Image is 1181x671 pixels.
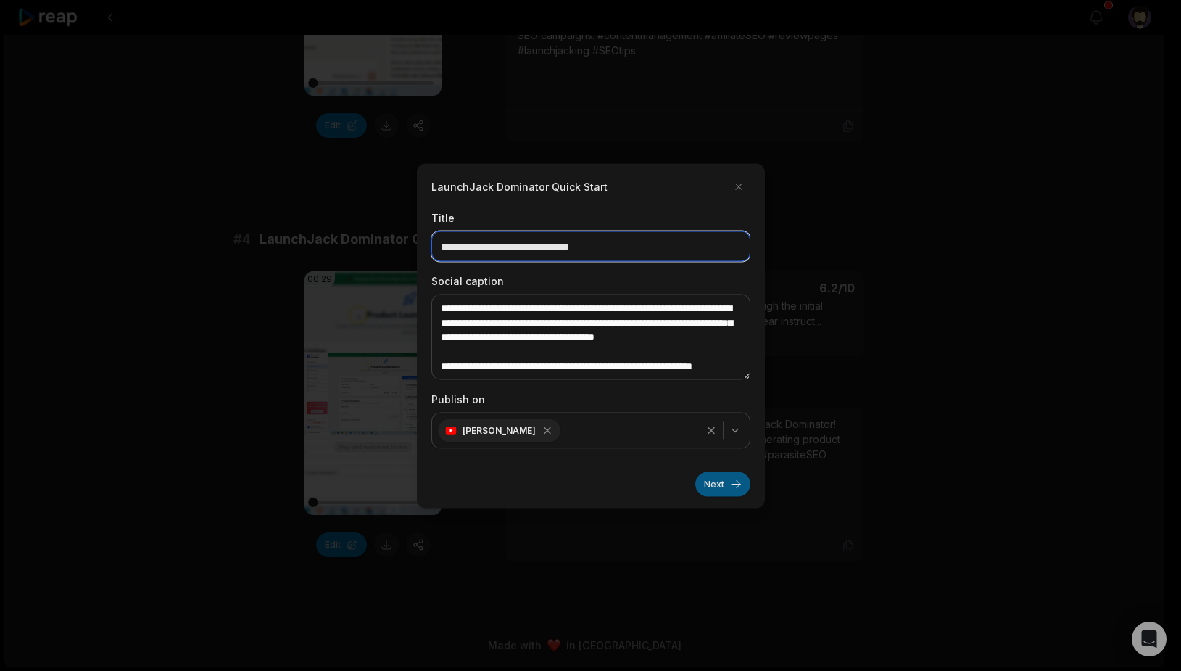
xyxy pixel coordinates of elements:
label: Social caption [431,273,750,288]
h2: LaunchJack Dominator Quick Start [431,179,608,194]
button: Next [695,472,750,496]
label: Title [431,210,750,225]
div: [PERSON_NAME] [438,419,560,442]
label: Publish on [431,391,750,406]
button: [PERSON_NAME] [431,412,750,448]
